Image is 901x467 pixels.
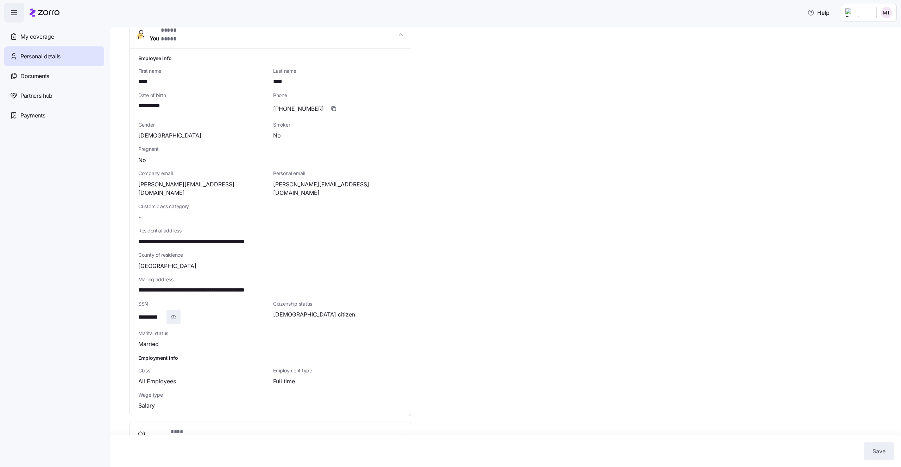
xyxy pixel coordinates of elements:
[138,354,402,362] h1: Employment info
[138,156,146,165] span: No
[138,340,159,348] span: Married
[138,92,267,99] span: Date of birth
[881,7,892,18] img: 2bbb8a7205ce94a5127e3b011b2bafcc
[273,377,295,386] span: Full time
[138,121,267,128] span: Gender
[138,170,267,177] span: Company email
[138,131,201,140] span: [DEMOGRAPHIC_DATA]
[138,251,402,258] span: County of residence
[138,180,267,198] span: [PERSON_NAME][EMAIL_ADDRESS][DOMAIN_NAME]
[273,367,402,374] span: Employment type
[138,227,402,234] span: Residential address
[138,262,196,270] span: [GEOGRAPHIC_DATA]
[138,391,267,398] span: Wage type
[20,52,61,61] span: Personal details
[4,105,104,125] a: Payments
[20,72,49,81] span: Documents
[273,170,402,177] span: Personal email
[4,66,104,86] a: Documents
[150,26,188,43] span: You
[138,367,267,374] span: Class
[20,32,54,41] span: My coverage
[138,401,155,410] span: Salary
[138,276,402,283] span: Mailing address
[273,68,402,75] span: Last name
[4,86,104,105] a: Partners hub
[138,68,267,75] span: First name
[138,146,402,153] span: Pregnant
[138,203,267,210] span: Custom class category
[138,377,176,386] span: All Employees
[273,104,324,113] span: [PHONE_NUMBER]
[273,92,402,99] span: Phone
[273,121,402,128] span: Smoker
[150,428,195,444] span: Spouse
[845,8,871,17] img: Employer logo
[872,447,886,455] span: Save
[802,6,835,20] button: Help
[20,111,45,120] span: Payments
[138,330,267,337] span: Marital status
[864,442,894,460] button: Save
[4,27,104,46] a: My coverage
[807,8,830,17] span: Help
[4,46,104,66] a: Personal details
[138,213,141,222] span: -
[273,300,402,307] span: Citizenship status
[273,180,402,198] span: [PERSON_NAME][EMAIL_ADDRESS][DOMAIN_NAME]
[138,55,402,62] h1: Employee info
[20,91,52,100] span: Partners hub
[273,310,355,319] span: [DEMOGRAPHIC_DATA] citizen
[273,131,281,140] span: No
[138,300,267,307] span: SSN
